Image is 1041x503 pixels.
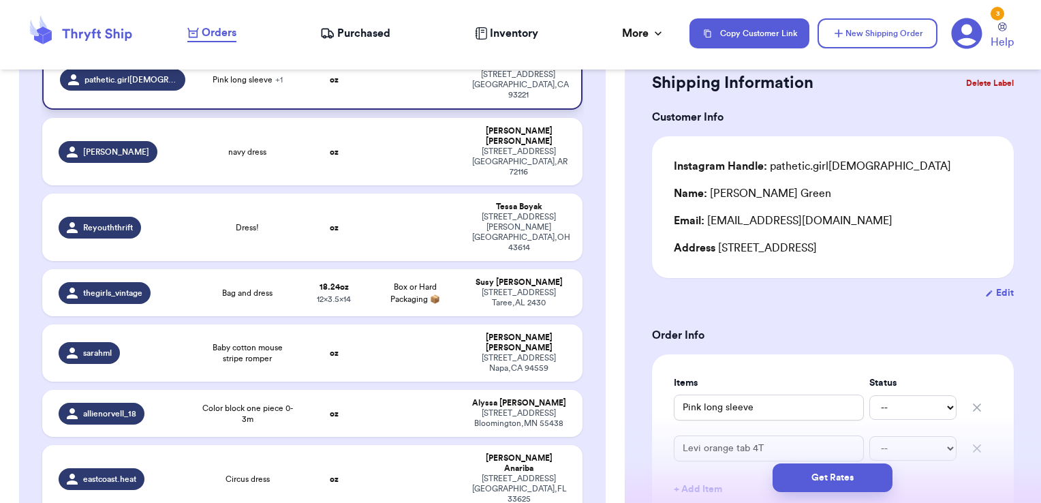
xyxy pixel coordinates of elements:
[202,25,236,41] span: Orders
[330,148,339,156] strong: oz
[674,185,831,202] div: [PERSON_NAME] Green
[330,349,339,357] strong: oz
[390,283,440,303] span: Box or Hard Packaging 📦
[674,213,992,229] div: [EMAIL_ADDRESS][DOMAIN_NAME]
[337,25,390,42] span: Purchased
[83,288,142,299] span: thegirls_vintage
[320,25,390,42] a: Purchased
[472,277,567,288] div: Susy [PERSON_NAME]
[472,408,567,429] div: [STREET_ADDRESS] Bloomington , MN 55438
[83,147,149,157] span: [PERSON_NAME]
[187,25,236,42] a: Orders
[202,342,294,364] span: Baby cotton mouse stripe romper
[472,70,565,100] div: [STREET_ADDRESS] [GEOGRAPHIC_DATA] , CA 93221
[652,327,1014,344] h3: Order Info
[674,240,992,256] div: [STREET_ADDRESS]
[226,474,270,485] span: Circus dress
[652,109,1014,125] h3: Customer Info
[951,18,982,49] a: 3
[674,188,707,199] span: Name:
[330,76,339,84] strong: oz
[674,158,951,174] div: pathetic.girl[DEMOGRAPHIC_DATA]
[985,286,1014,300] button: Edit
[674,161,767,172] span: Instagram Handle:
[869,376,957,390] label: Status
[83,348,112,359] span: sarahml
[222,288,273,299] span: Bag and dress
[674,215,704,226] span: Email:
[689,18,809,48] button: Copy Customer Link
[674,376,864,390] label: Items
[472,202,567,212] div: Tessa Boyak
[472,147,567,177] div: [STREET_ADDRESS] [GEOGRAPHIC_DATA] , AR 72116
[330,224,339,232] strong: oz
[472,353,567,374] div: [STREET_ADDRESS] Napa , CA 94559
[472,126,567,147] div: [PERSON_NAME] [PERSON_NAME]
[674,243,715,254] span: Address
[83,474,136,485] span: eastcoast.heat
[83,408,136,419] span: allienorvell_18
[818,18,937,48] button: New Shipping Order
[320,283,349,291] strong: 18.24 oz
[202,403,294,425] span: Color block one piece 0-3m
[317,295,351,303] span: 12 x 3.5 x 14
[472,212,567,253] div: [STREET_ADDRESS][PERSON_NAME] [GEOGRAPHIC_DATA] , OH 43614
[652,72,813,94] h2: Shipping Information
[991,22,1014,50] a: Help
[330,475,339,483] strong: oz
[228,147,266,157] span: navy dress
[475,25,538,42] a: Inventory
[490,25,538,42] span: Inventory
[622,25,665,42] div: More
[991,34,1014,50] span: Help
[236,222,259,233] span: Dress!
[472,333,567,353] div: [PERSON_NAME] [PERSON_NAME]
[275,76,283,84] span: + 1
[472,288,567,308] div: [STREET_ADDRESS] Taree , AL 2430
[83,222,133,233] span: Reyouththrift
[472,398,567,408] div: Alyssa [PERSON_NAME]
[773,463,892,492] button: Get Rates
[213,74,283,85] span: Pink long sleeve
[991,7,1004,20] div: 3
[330,410,339,418] strong: oz
[84,74,177,85] span: pathetic.girl[DEMOGRAPHIC_DATA]
[472,453,567,474] div: [PERSON_NAME] Anariba
[961,68,1019,98] button: Delete Label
